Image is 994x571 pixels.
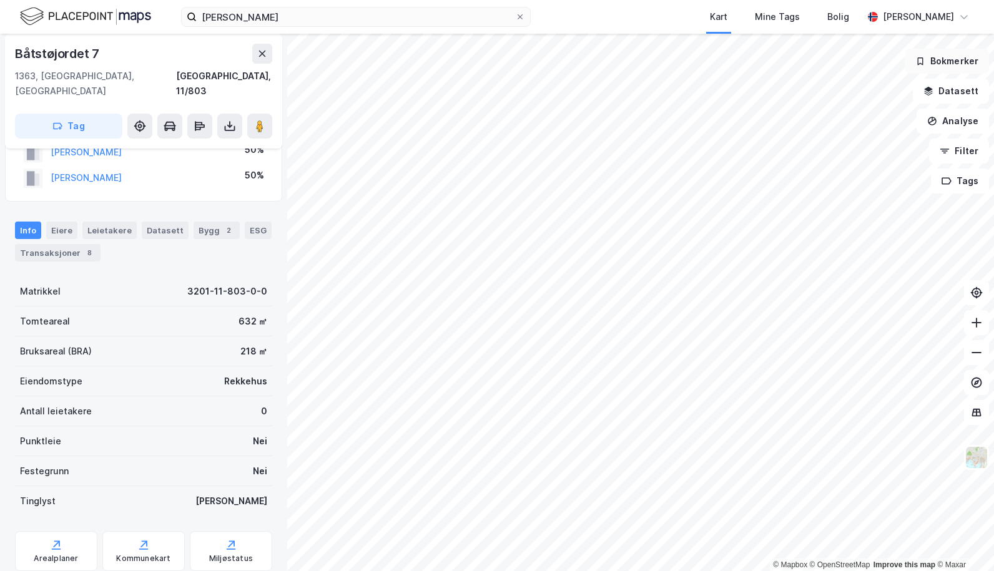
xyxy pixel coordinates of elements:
div: 632 ㎡ [239,314,267,329]
div: Eiendomstype [20,374,82,389]
div: Båtstøjordet 7 [15,44,102,64]
input: Søk på adresse, matrikkel, gårdeiere, leietakere eller personer [197,7,515,26]
div: Bolig [827,9,849,24]
div: 3201-11-803-0-0 [187,284,267,299]
div: Bygg [194,222,240,239]
button: Bokmerker [905,49,989,74]
div: Tinglyst [20,494,56,509]
div: Kart [710,9,727,24]
div: Leietakere [82,222,137,239]
div: Tomteareal [20,314,70,329]
div: [GEOGRAPHIC_DATA], 11/803 [176,69,272,99]
div: 1363, [GEOGRAPHIC_DATA], [GEOGRAPHIC_DATA] [15,69,176,99]
div: 50% [245,142,264,157]
button: Filter [929,139,989,163]
button: Analyse [917,109,989,134]
a: Improve this map [873,560,935,569]
div: Punktleie [20,434,61,449]
div: 0 [261,404,267,419]
div: Datasett [142,222,189,239]
div: Nei [253,464,267,479]
a: Mapbox [773,560,807,569]
div: ESG [245,222,272,239]
div: [PERSON_NAME] [883,9,954,24]
iframe: Chat Widget [932,511,994,571]
div: 8 [83,246,96,259]
div: 50% [245,168,264,183]
div: Kommunekart [116,554,170,564]
div: Bruksareal (BRA) [20,344,92,359]
div: 2 [222,224,235,237]
button: Tag [15,114,122,139]
div: Festegrunn [20,464,69,479]
div: Arealplaner [34,554,78,564]
button: Tags [931,168,989,193]
div: Transaksjoner [15,244,101,261]
a: OpenStreetMap [810,560,870,569]
button: Datasett [913,79,989,104]
div: Miljøstatus [209,554,253,564]
div: Antall leietakere [20,404,92,419]
div: 218 ㎡ [240,344,267,359]
div: [PERSON_NAME] [195,494,267,509]
div: Mine Tags [755,9,800,24]
div: Eiere [46,222,77,239]
img: Z [965,446,988,469]
div: Rekkehus [224,374,267,389]
img: logo.f888ab2527a4732fd821a326f86c7f29.svg [20,6,151,27]
div: Matrikkel [20,284,61,299]
div: Nei [253,434,267,449]
div: Info [15,222,41,239]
